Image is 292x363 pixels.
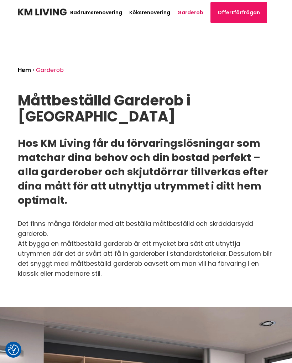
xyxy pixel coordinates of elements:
img: KM Living [18,9,67,16]
p: Det finns många fördelar med att beställa måttbeställd och skräddarsydd garderob. Att bygga en må... [18,219,274,279]
button: Samtyckesinställningar [8,344,19,355]
li: Garderob [36,65,66,76]
h1: Måttbeställd Garderob i [GEOGRAPHIC_DATA] [18,93,274,125]
a: Offertförfrågan [210,2,267,23]
a: Garderob [177,9,203,16]
li: › [33,65,36,76]
img: Revisit consent button [8,344,19,355]
a: Köksrenovering [129,9,170,16]
a: Badrumsrenovering [70,9,122,16]
a: Hem [18,66,31,74]
h2: Hos KM Living får du förvaringslösningar som matchar dina behov och din bostad perfekt – alla gar... [18,136,274,207]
